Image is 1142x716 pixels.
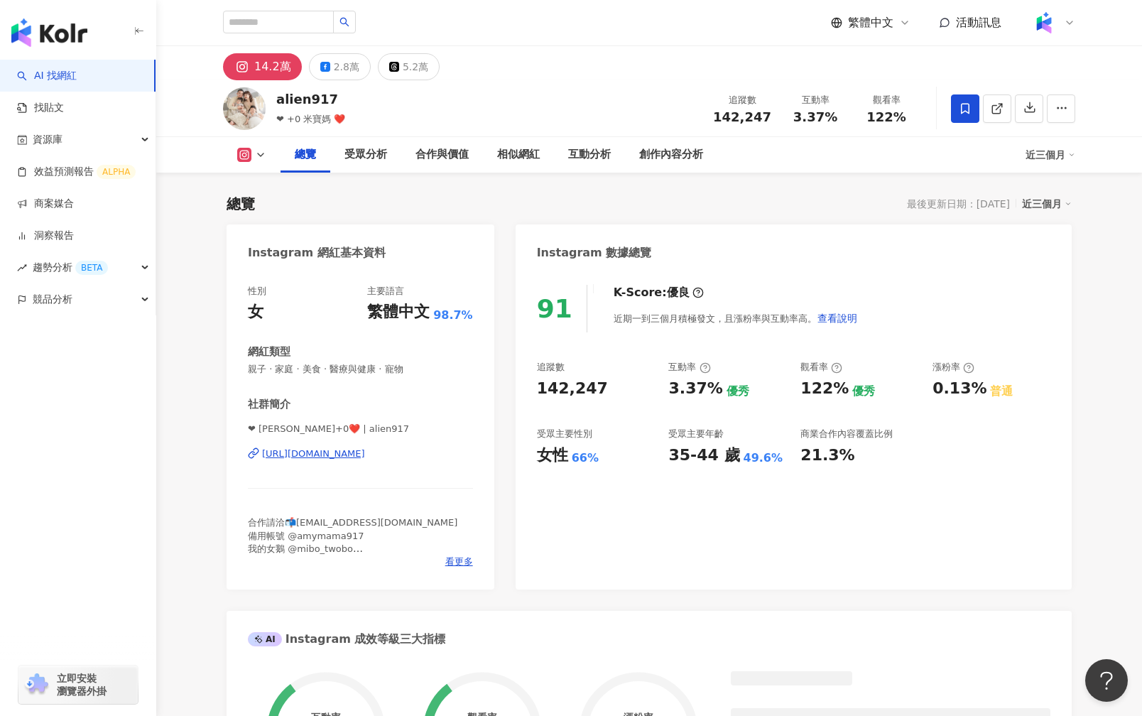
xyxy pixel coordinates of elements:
[800,445,854,467] div: 21.3%
[668,378,722,400] div: 3.37%
[223,87,266,130] img: KOL Avatar
[537,361,565,374] div: 追蹤數
[668,361,710,374] div: 互動率
[537,245,652,261] div: Instagram 數據總覽
[367,285,404,298] div: 主要語言
[33,124,62,156] span: 資源庫
[248,397,290,412] div: 社群簡介
[17,229,74,243] a: 洞察報告
[17,165,136,179] a: 效益預測報告ALPHA
[713,93,771,107] div: 追蹤數
[639,146,703,163] div: 創作內容分析
[17,197,74,211] a: 商案媒合
[262,447,365,460] div: [URL][DOMAIN_NAME]
[800,361,842,374] div: 觀看率
[344,146,387,163] div: 受眾分析
[852,384,875,399] div: 優秀
[932,361,974,374] div: 漲粉率
[248,517,457,580] span: 合作請洽📬[EMAIL_ADDRESS][DOMAIN_NAME] 備用帳號 @amymama917 我的女鵝 @mibo_twobo 我的老公 @tsai503 ———————————————...
[248,285,266,298] div: 性別
[572,450,599,466] div: 66%
[497,146,540,163] div: 相似網紅
[1030,9,1057,36] img: Kolr%20app%20icon%20%281%29.png
[817,304,858,332] button: 查看說明
[990,384,1013,399] div: 普通
[800,428,893,440] div: 商業合作內容覆蓋比例
[848,15,893,31] span: 繁體中文
[614,285,704,300] div: K-Score :
[1022,195,1072,213] div: 近三個月
[713,109,771,124] span: 142,247
[537,428,592,440] div: 受眾主要性別
[248,345,290,359] div: 網紅類型
[537,294,572,323] div: 91
[248,423,473,435] span: ❤ [PERSON_NAME]+0❤️ | alien917
[537,445,568,467] div: 女性
[227,194,255,214] div: 總覽
[668,445,739,467] div: 35-44 歲
[17,69,77,83] a: searchAI 找網紅
[956,16,1001,29] span: 活動訊息
[23,673,50,696] img: chrome extension
[17,263,27,273] span: rise
[223,53,302,80] button: 14.2萬
[568,146,611,163] div: 互動分析
[248,632,282,646] div: AI
[668,428,724,440] div: 受眾主要年齡
[727,384,749,399] div: 優秀
[248,245,386,261] div: Instagram 網紅基本資料
[248,631,445,647] div: Instagram 成效等級三大指標
[788,93,842,107] div: 互動率
[866,110,906,124] span: 122%
[817,313,857,324] span: 查看說明
[75,261,108,275] div: BETA
[367,301,430,323] div: 繁體中文
[932,378,986,400] div: 0.13%
[1085,659,1128,702] iframe: Help Scout Beacon - Open
[445,555,473,568] span: 看更多
[859,93,913,107] div: 觀看率
[378,53,440,80] button: 5.2萬
[433,308,473,323] span: 98.7%
[334,57,359,77] div: 2.8萬
[339,17,349,27] span: search
[33,251,108,283] span: 趨勢分析
[1026,143,1075,166] div: 近三個月
[667,285,690,300] div: 優良
[248,301,263,323] div: 女
[793,110,837,124] span: 3.37%
[276,114,345,124] span: ❤ +0 米寶媽 ❤️
[309,53,371,80] button: 2.8萬
[248,447,473,460] a: [URL][DOMAIN_NAME]
[614,304,858,332] div: 近期一到三個月積極發文，且漲粉率與互動率高。
[57,672,107,698] span: 立即安裝 瀏覽器外掛
[537,378,608,400] div: 142,247
[17,101,64,115] a: 找貼文
[248,363,473,376] span: 親子 · 家庭 · 美食 · 醫療與健康 · 寵物
[744,450,783,466] div: 49.6%
[415,146,469,163] div: 合作與價值
[11,18,87,47] img: logo
[907,198,1010,210] div: 最後更新日期：[DATE]
[295,146,316,163] div: 總覽
[18,666,138,704] a: chrome extension立即安裝 瀏覽器外掛
[403,57,428,77] div: 5.2萬
[33,283,72,315] span: 競品分析
[254,57,291,77] div: 14.2萬
[276,90,345,108] div: alien917
[800,378,849,400] div: 122%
